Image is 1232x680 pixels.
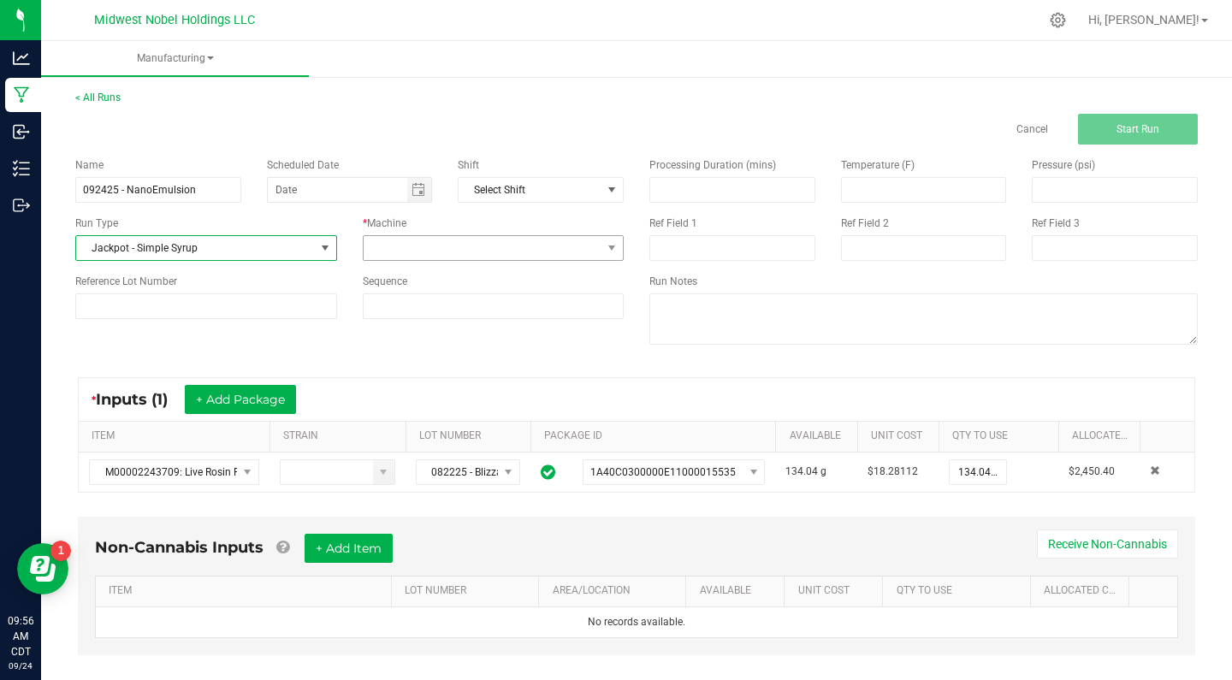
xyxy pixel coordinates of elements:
[841,217,889,229] span: Ref Field 2
[13,197,30,214] inline-svg: Outbound
[1154,429,1188,443] a: Sortable
[553,584,680,598] a: AREA/LOCATIONSortable
[417,460,498,484] span: 082225 - Blizzard Rosin - Decarbed
[75,159,104,171] span: Name
[96,607,1177,637] td: No records available.
[13,160,30,177] inline-svg: Inventory
[649,275,697,287] span: Run Notes
[17,543,68,594] iframe: Resource center
[41,51,309,66] span: Manufacturing
[1072,429,1134,443] a: Allocated CostSortable
[89,459,259,485] span: NO DATA FOUND
[897,584,1024,598] a: QTY TO USESortable
[649,159,776,171] span: Processing Duration (mins)
[785,465,818,477] span: 134.04
[75,275,177,287] span: Reference Lot Number
[1044,584,1122,598] a: Allocated CostSortable
[841,159,915,171] span: Temperature (F)
[458,159,479,171] span: Shift
[1116,123,1159,135] span: Start Run
[798,584,876,598] a: Unit CostSortable
[544,429,769,443] a: PACKAGE IDSortable
[1047,12,1069,28] div: Manage settings
[649,217,697,229] span: Ref Field 1
[50,541,71,561] iframe: Resource center unread badge
[305,534,393,563] button: + Add Item
[8,613,33,659] p: 09:56 AM CDT
[1032,217,1080,229] span: Ref Field 3
[109,584,384,598] a: ITEMSortable
[419,429,524,443] a: LOT NUMBERSortable
[541,462,555,482] span: In Sync
[1069,465,1115,477] span: $2,450.40
[405,584,532,598] a: LOT NUMBERSortable
[8,659,33,672] p: 09/24
[1078,114,1198,145] button: Start Run
[407,178,432,202] span: Toggle calendar
[268,178,407,202] input: Date
[75,216,118,231] span: Run Type
[13,86,30,103] inline-svg: Manufacturing
[952,429,1051,443] a: QTY TO USESortable
[41,41,309,77] a: Manufacturing
[276,538,289,557] a: Add Non-Cannabis items that were also consumed in the run (e.g. gloves and packaging); Also add N...
[1088,13,1199,27] span: Hi, [PERSON_NAME]!
[871,429,933,443] a: Unit CostSortable
[267,159,339,171] span: Scheduled Date
[1016,122,1048,137] a: Cancel
[76,236,315,260] span: Jackpot - Simple Syrup
[92,429,263,443] a: ITEMSortable
[590,466,736,478] span: 1A40C0300000E11000015535
[868,465,918,477] span: $18.28112
[700,584,778,598] a: AVAILABLESortable
[459,178,601,202] span: Select Shift
[820,465,826,477] span: g
[95,538,264,557] span: Non-Cannabis Inputs
[1032,159,1095,171] span: Pressure (psi)
[13,123,30,140] inline-svg: Inbound
[13,50,30,67] inline-svg: Analytics
[363,275,407,287] span: Sequence
[283,429,399,443] a: STRAINSortable
[90,460,237,484] span: M00002243709: Live Rosin Food Grade - Bulk Batch
[75,92,121,103] a: < All Runs
[458,177,624,203] span: NO DATA FOUND
[185,385,296,414] button: + Add Package
[1037,529,1178,559] button: Receive Non-Cannabis
[96,390,185,409] span: Inputs (1)
[1142,584,1171,598] a: Sortable
[790,429,851,443] a: AVAILABLESortable
[367,217,406,229] span: Machine
[94,13,255,27] span: Midwest Nobel Holdings LLC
